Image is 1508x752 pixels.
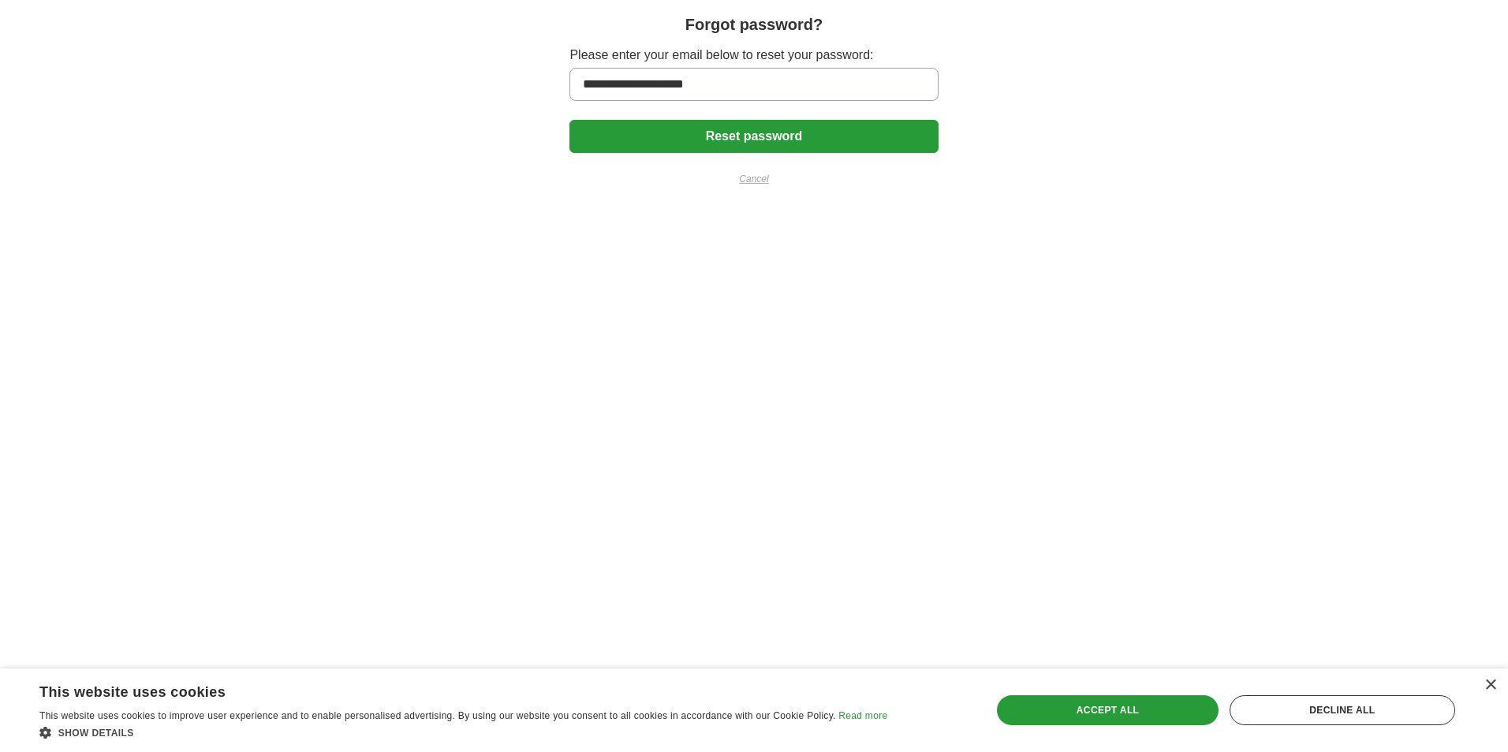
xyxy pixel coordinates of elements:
span: This website uses cookies to improve user experience and to enable personalised advertising. By u... [39,710,836,721]
div: Close [1484,679,1496,691]
label: Please enter your email below to reset your password: [569,46,938,65]
h1: Forgot password? [685,13,823,36]
a: Read more, opens a new window [838,710,887,721]
div: Show details [39,724,887,740]
div: Decline all [1230,695,1455,725]
span: Show details [58,728,134,739]
div: This website uses cookies [39,678,848,702]
div: Accept all [997,695,1218,725]
button: Reset password [569,120,938,153]
a: Cancel [569,172,938,186]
